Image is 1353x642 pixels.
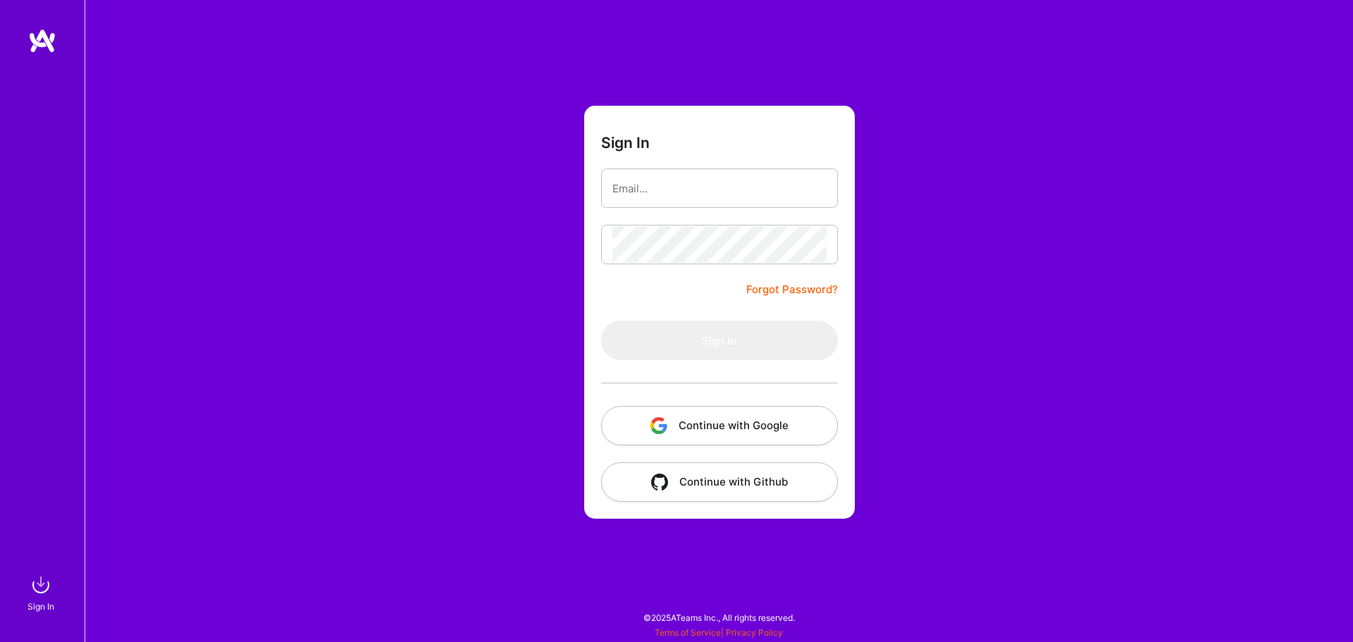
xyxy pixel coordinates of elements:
[601,462,838,502] button: Continue with Github
[612,171,827,206] input: Email...
[655,627,783,638] span: |
[27,571,55,599] img: sign in
[746,281,838,298] a: Forgot Password?
[85,600,1353,635] div: © 2025 ATeams Inc., All rights reserved.
[601,321,838,360] button: Sign In
[601,134,650,152] h3: Sign In
[726,627,783,638] a: Privacy Policy
[601,406,838,445] button: Continue with Google
[30,571,55,614] a: sign inSign In
[28,28,56,54] img: logo
[650,417,667,434] img: icon
[655,627,721,638] a: Terms of Service
[27,599,54,614] div: Sign In
[651,474,668,490] img: icon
